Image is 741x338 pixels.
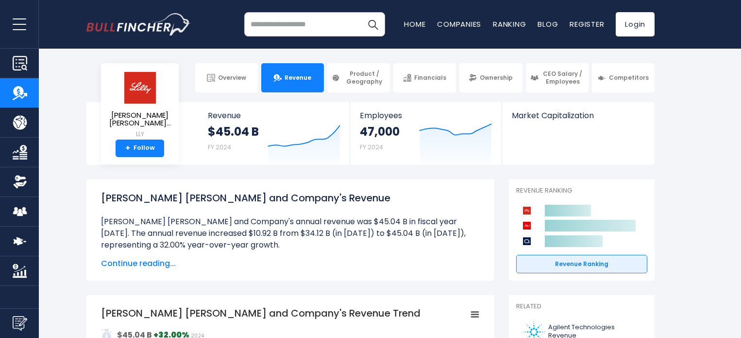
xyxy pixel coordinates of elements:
a: Companies [437,19,481,29]
a: Home [404,19,425,29]
p: Related [516,302,647,311]
span: Revenue [208,111,340,120]
a: Employees 47,000 FY 2024 [350,102,501,165]
a: Register [570,19,604,29]
span: Continue reading... [101,258,480,269]
img: Ownership [13,175,27,189]
span: Product / Geography [343,70,386,85]
h1: [PERSON_NAME] [PERSON_NAME] and Company's Revenue [101,191,480,205]
span: Financials [414,74,446,82]
span: Competitors [609,74,649,82]
strong: 47,000 [360,124,400,139]
span: Market Capitalization [512,111,644,120]
span: [PERSON_NAME] [PERSON_NAME]... [109,111,171,127]
span: Employees [360,111,491,120]
img: Johnson & Johnson competitors logo [521,220,533,231]
span: CEO Salary / Employees [541,70,584,85]
p: Revenue Ranking [516,187,647,195]
a: [PERSON_NAME] [PERSON_NAME]... LLY [108,71,171,140]
a: Ownership [459,63,522,92]
tspan: [PERSON_NAME] [PERSON_NAME] and Company's Revenue Trend [101,306,421,320]
a: Revenue Ranking [516,255,647,273]
a: Revenue $45.04 B FY 2024 [198,102,350,165]
span: Overview [218,74,246,82]
li: [PERSON_NAME] [PERSON_NAME] and Company's annual revenue was $45.04 B in fiscal year [DATE]. The ... [101,216,480,251]
small: FY 2024 [360,143,383,151]
small: LLY [109,130,171,139]
a: +Follow [116,140,164,157]
a: Overview [195,63,258,92]
a: Competitors [592,63,655,92]
a: Market Capitalization [502,102,654,137]
a: Login [616,12,655,36]
small: FY 2024 [208,143,231,151]
strong: + [125,144,130,153]
a: Revenue [261,63,324,92]
a: Go to homepage [86,13,191,36]
a: Ranking [493,19,526,29]
span: Revenue [285,74,311,82]
a: Financials [393,63,456,92]
img: Eli Lilly and Company competitors logo [521,205,533,216]
img: bullfincher logo [86,13,191,36]
button: Search [361,12,385,36]
a: CEO Salary / Employees [526,63,589,92]
a: Product / Geography [327,63,390,92]
a: Blog [538,19,558,29]
img: AbbVie competitors logo [521,235,533,247]
strong: $45.04 B [208,124,259,139]
span: Ownership [480,74,513,82]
